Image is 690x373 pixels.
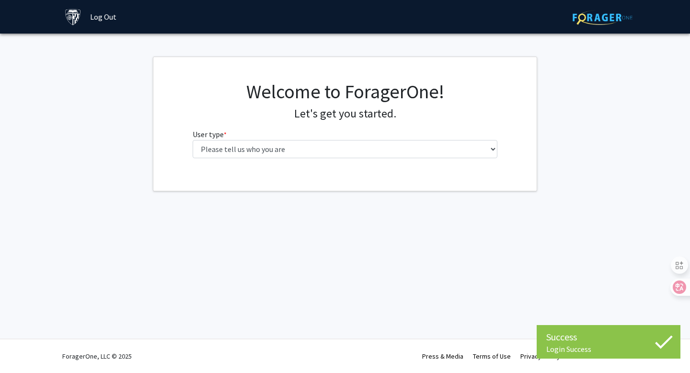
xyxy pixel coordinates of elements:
[193,80,498,103] h1: Welcome to ForagerOne!
[520,352,560,361] a: Privacy Policy
[193,128,227,140] label: User type
[546,330,671,344] div: Success
[62,339,132,373] div: ForagerOne, LLC © 2025
[573,10,632,25] img: ForagerOne Logo
[7,330,41,366] iframe: Chat
[473,352,511,361] a: Terms of Use
[422,352,463,361] a: Press & Media
[546,344,671,354] div: Login Success
[65,9,81,25] img: Johns Hopkins University Logo
[193,107,498,121] h4: Let's get you started.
